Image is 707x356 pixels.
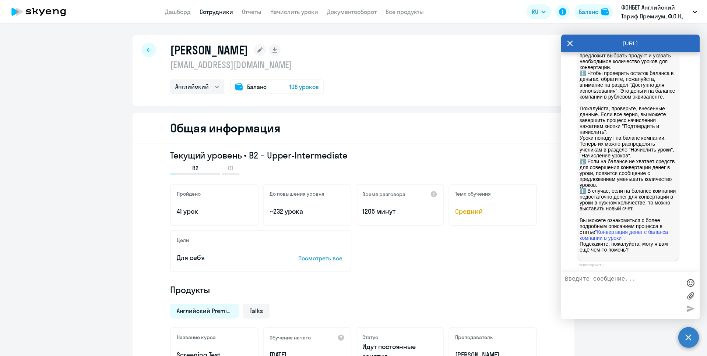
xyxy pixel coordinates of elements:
p: ~232 урока [270,207,345,216]
span: Баланс [247,82,267,91]
h5: Преподаватель [455,334,493,341]
p: 41 урок [177,207,252,216]
img: balance [601,8,609,15]
span: B2 [192,164,198,172]
time: 13:06:13[DATE] [578,263,604,267]
h5: Название курса [177,334,216,341]
h5: До повышения уровня [270,191,324,197]
h4: Продукты [170,284,537,296]
a: Документооборот [327,8,377,15]
span: RU [532,7,538,16]
a: "Конвертация денег с баланса компании в уроки". [580,229,669,241]
div: Баланс [579,7,598,16]
h1: [PERSON_NAME] [170,43,248,57]
h5: Темп обучения [455,191,491,197]
a: Все продукты [386,8,424,15]
a: Начислить уроки [270,8,318,15]
p: ФОНБЕТ Английский Тариф Премиум, Ф.О.Н., ООО [621,3,690,21]
a: Дашборд [165,8,191,15]
button: RU [527,4,551,19]
p: [EMAIL_ADDRESS][DOMAIN_NAME] [170,59,324,71]
span: Talks [250,307,263,315]
a: Сотрудники [200,8,233,15]
span: 108 уроков [289,82,319,91]
a: Отчеты [242,8,261,15]
p: Для себя [177,253,275,263]
span: Английский Premium [177,307,232,315]
h5: Статус [362,334,378,341]
label: Лимит 10 файлов [685,290,696,301]
span: Средний [455,207,530,216]
h5: Цели [177,237,189,243]
button: ФОНБЕТ Английский Тариф Премиум, Ф.О.Н., ООО [618,3,701,21]
p: Посмотреть все [298,254,345,263]
button: Балансbalance [574,4,613,19]
h5: Обучение начато [270,334,311,341]
h3: Текущий уровень • B2 – Upper-Intermediate [170,149,537,161]
span: C1 [228,164,233,172]
h5: Пройдено [177,191,201,197]
p: ℹ️ Чтобы проверить остаток баланса в деньгах, обратите, пожалуйста, внимание на раздел "Доступно ... [580,70,677,188]
p: ℹ️ В случае, если на балансе компании недостаточно денег для конвертации в уроки в нужном количес... [580,188,677,211]
p: Вы можете ознакомиться с более подробным описанием процесса в статье Подскажите, пожалуйста, могу... [580,217,677,259]
p: 1205 минут [362,207,437,216]
h2: Общая информация [170,121,280,135]
h5: Время разговора [362,191,405,197]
